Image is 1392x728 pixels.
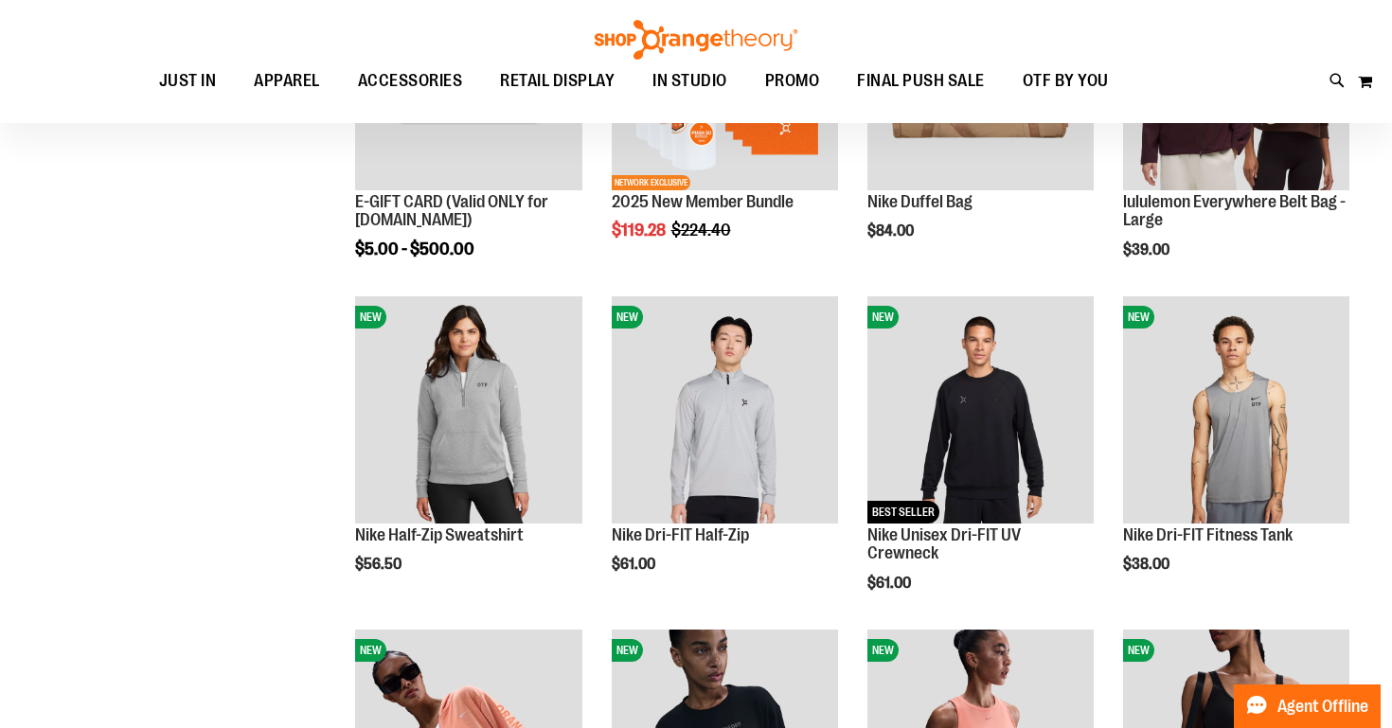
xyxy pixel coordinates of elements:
[867,222,917,240] span: $84.00
[1123,306,1154,328] span: NEW
[765,60,820,102] span: PROMO
[652,60,727,102] span: IN STUDIO
[355,525,524,544] a: Nike Half-Zip Sweatshirt
[1023,60,1109,102] span: OTF BY YOU
[254,60,320,102] span: APPAREL
[612,306,643,328] span: NEW
[1123,525,1293,544] a: Nike Dri-FIT Fitness Tank
[1123,296,1349,523] img: Nike Dri-FIT Fitness Tank
[1114,287,1359,621] div: product
[1234,684,1381,728] button: Agent Offline
[346,287,591,621] div: product
[612,221,669,240] span: $119.28
[612,525,749,544] a: Nike Dri-FIT Half-Zip
[612,639,643,662] span: NEW
[612,556,658,573] span: $61.00
[355,639,386,662] span: NEW
[355,296,581,525] a: Nike Half-Zip SweatshirtNEW
[1123,296,1349,525] a: Nike Dri-FIT Fitness TankNEW
[867,306,899,328] span: NEW
[867,501,939,524] span: BEST SELLER
[355,306,386,328] span: NEW
[355,240,474,258] span: $5.00 - $500.00
[867,296,1094,523] img: Nike Unisex Dri-FIT UV Crewneck
[355,192,548,230] a: E-GIFT CARD (Valid ONLY for [DOMAIN_NAME])
[671,221,734,240] span: $224.40
[159,60,217,102] span: JUST IN
[612,296,838,525] a: Nike Dri-FIT Half-ZipNEW
[867,296,1094,525] a: Nike Unisex Dri-FIT UV CrewneckNEWBEST SELLER
[867,525,1021,563] a: Nike Unisex Dri-FIT UV Crewneck
[1123,556,1172,573] span: $38.00
[612,175,690,190] span: NETWORK EXCLUSIVE
[857,60,985,102] span: FINAL PUSH SALE
[355,556,404,573] span: $56.50
[867,575,914,592] span: $61.00
[1123,192,1346,230] a: lululemon Everywhere Belt Bag - Large
[602,287,848,621] div: product
[592,20,800,60] img: Shop Orangetheory
[867,639,899,662] span: NEW
[1123,639,1154,662] span: NEW
[500,60,615,102] span: RETAIL DISPLAY
[612,296,838,523] img: Nike Dri-FIT Half-Zip
[1277,698,1368,716] span: Agent Offline
[858,287,1103,640] div: product
[1123,241,1172,258] span: $39.00
[867,192,973,211] a: Nike Duffel Bag
[358,60,463,102] span: ACCESSORIES
[355,296,581,523] img: Nike Half-Zip Sweatshirt
[612,192,794,211] a: 2025 New Member Bundle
